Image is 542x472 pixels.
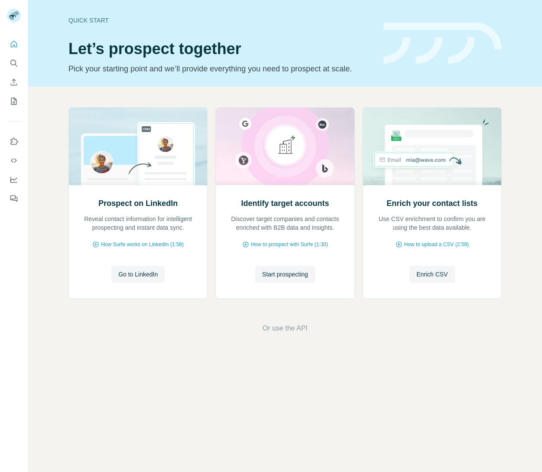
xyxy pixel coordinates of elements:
[224,215,345,232] p: Discover target companies and contacts enriched with B2B data and insights.
[101,241,184,248] span: How Surfe works on LinkedIn (1:58)
[7,36,21,52] button: Quick start
[68,63,373,75] p: Pick your starting point and we’ll provide everything you need to prospect at scale.
[118,270,158,279] span: Go to LinkedIn
[78,215,198,232] p: Reveal contact information for intelligent prospecting and instant data sync.
[7,134,21,149] button: Use Surfe on LinkedIn
[7,55,21,71] button: Search
[98,197,178,209] h2: Prospect on LinkedIn
[372,215,493,232] p: Use CSV enrichment to confirm you are using the best data available.
[7,74,21,90] button: Enrich CSV
[7,191,21,206] button: Feedback
[215,108,354,185] img: Identify target accounts
[7,153,21,168] button: Use Surfe API
[386,197,477,209] h2: Enrich your contact lists
[68,40,373,58] h1: Let’s prospect together
[409,266,454,283] button: Enrich CSV
[7,172,21,187] button: Dashboard
[68,108,208,185] img: Prospect on LinkedIn
[255,266,315,283] button: Start prospecting
[251,241,328,248] span: How to prospect with Surfe (1:30)
[111,266,165,283] button: Go to LinkedIn
[363,108,502,185] img: Enrich your contact lists
[68,16,373,25] div: Quick start
[241,197,329,209] h2: Identify target accounts
[263,323,308,334] button: Or use the API
[383,22,502,64] img: banner
[7,93,21,109] button: My lists
[404,241,469,248] span: How to upload a CSV (2:59)
[416,270,448,279] span: Enrich CSV
[262,270,308,279] span: Start prospecting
